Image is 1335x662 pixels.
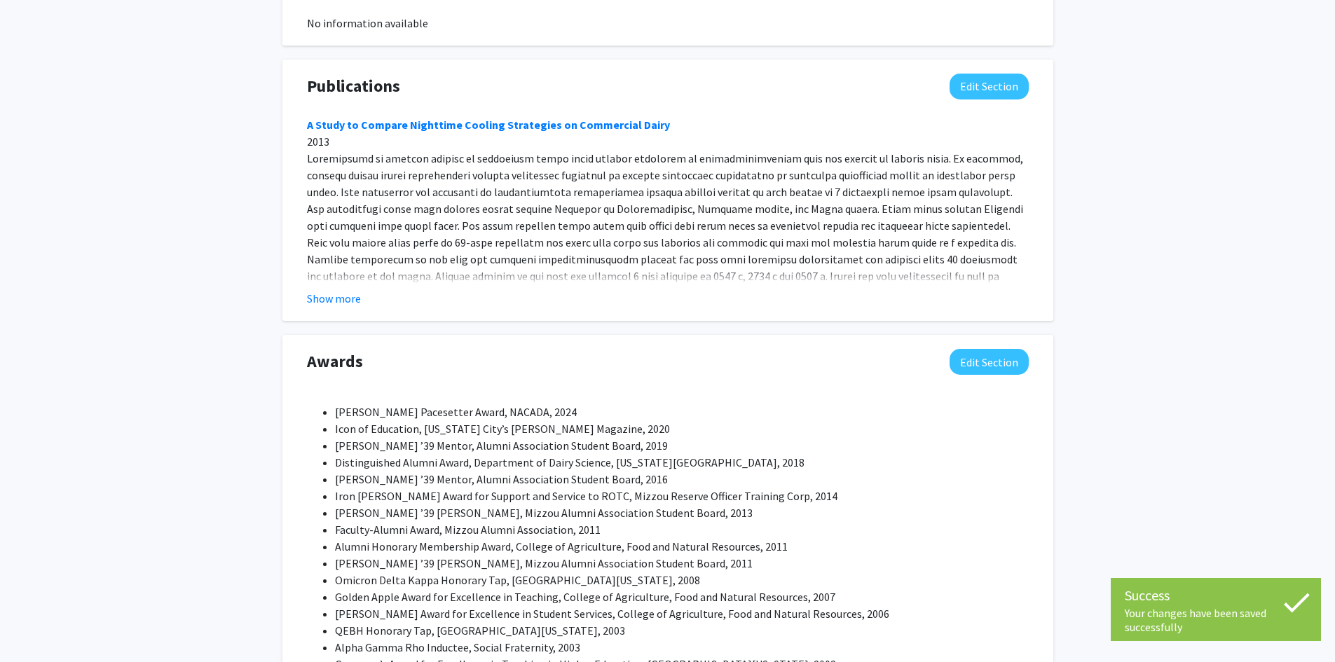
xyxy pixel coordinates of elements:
[335,504,1029,521] li: [PERSON_NAME] ’39 [PERSON_NAME], Mizzou Alumni Association Student Board, 2013
[307,290,361,307] button: Show more
[307,15,1029,32] div: No information available
[335,404,1029,420] li: [PERSON_NAME] Pacesetter Award, NACADA, 2024
[335,588,1029,605] li: Golden Apple Award for Excellence in Teaching, College of Agriculture, Food and Natural Resources...
[335,555,1029,572] li: [PERSON_NAME] ’39 [PERSON_NAME], Mizzou Alumni Association Student Board, 2011
[950,349,1029,375] button: Edit Awards
[335,488,1029,504] li: Iron [PERSON_NAME] Award for Support and Service to ROTC, Mizzou Reserve Officer Training Corp, 2014
[335,437,1029,454] li: [PERSON_NAME] ’39 Mentor, Alumni Association Student Board, 2019
[335,639,1029,656] li: Alpha Gamma Rho Inductee, Social Fraternity, 2003
[11,599,60,651] iframe: Chat
[1125,585,1307,606] div: Success
[335,572,1029,588] li: Omicron Delta Kappa Honorary Tap, [GEOGRAPHIC_DATA][US_STATE], 2008
[335,605,1029,622] li: [PERSON_NAME] Award for Excellence in Student Services, College of Agriculture, Food and Natural ...
[950,74,1029,99] button: Edit Publications
[335,420,1029,437] li: Icon of Education, [US_STATE] City’s [PERSON_NAME] Magazine, 2020
[335,521,1029,538] li: Faculty-Alumni Award, Mizzou Alumni Association, 2011
[307,349,363,374] span: Awards
[335,471,1029,488] li: [PERSON_NAME] ’39 Mentor, Alumni Association Student Board, 2016
[307,118,670,132] a: A Study to Compare Nighttime Cooling Strategies on Commercial Dairy
[307,74,400,99] span: Publications
[335,622,1029,639] li: QEBH Honorary Tap, [GEOGRAPHIC_DATA][US_STATE], 2003
[335,454,1029,471] li: Distinguished Alumni Award, Department of Dairy Science, [US_STATE][GEOGRAPHIC_DATA], 2018
[335,538,1029,555] li: Alumni Honorary Membership Award, College of Agriculture, Food and Natural Resources, 2011
[1125,606,1307,634] div: Your changes have been saved successfully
